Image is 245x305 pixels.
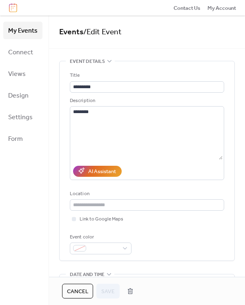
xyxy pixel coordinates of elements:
[70,71,223,80] div: Title
[70,270,105,278] span: Date and time
[80,215,123,223] span: Link to Google Maps
[3,87,42,104] a: Design
[8,111,33,124] span: Settings
[73,166,122,176] button: AI Assistant
[8,24,38,37] span: My Events
[8,68,26,80] span: Views
[70,190,223,198] div: Location
[88,167,116,176] div: AI Assistant
[3,22,42,39] a: My Events
[3,108,42,126] a: Settings
[67,287,88,296] span: Cancel
[70,58,105,66] span: Event details
[3,65,42,82] a: Views
[3,130,42,147] a: Form
[62,284,93,298] button: Cancel
[3,43,42,61] a: Connect
[9,3,17,12] img: logo
[70,97,223,105] div: Description
[207,4,236,12] a: My Account
[59,24,83,40] a: Events
[174,4,200,12] a: Contact Us
[83,24,122,40] span: / Edit Event
[70,233,130,241] div: Event color
[8,133,23,145] span: Form
[8,89,29,102] span: Design
[8,46,33,59] span: Connect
